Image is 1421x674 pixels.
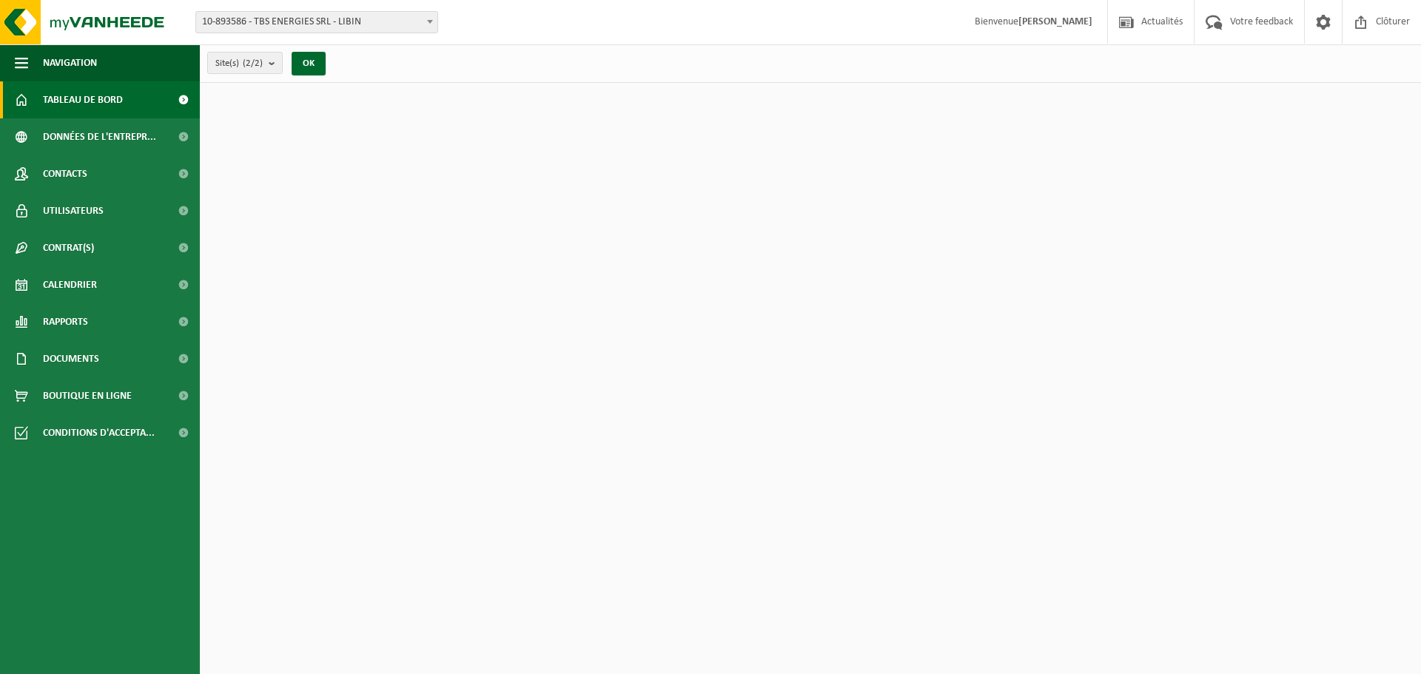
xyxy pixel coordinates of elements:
[43,340,99,377] span: Documents
[195,11,438,33] span: 10-893586 - TBS ENERGIES SRL - LIBIN
[207,52,283,74] button: Site(s)(2/2)
[43,266,97,303] span: Calendrier
[43,192,104,229] span: Utilisateurs
[43,414,155,451] span: Conditions d'accepta...
[243,58,263,68] count: (2/2)
[292,52,326,75] button: OK
[43,229,94,266] span: Contrat(s)
[1018,16,1092,27] strong: [PERSON_NAME]
[215,53,263,75] span: Site(s)
[43,155,87,192] span: Contacts
[43,377,132,414] span: Boutique en ligne
[43,118,156,155] span: Données de l'entrepr...
[43,303,88,340] span: Rapports
[43,44,97,81] span: Navigation
[196,12,437,33] span: 10-893586 - TBS ENERGIES SRL - LIBIN
[43,81,123,118] span: Tableau de bord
